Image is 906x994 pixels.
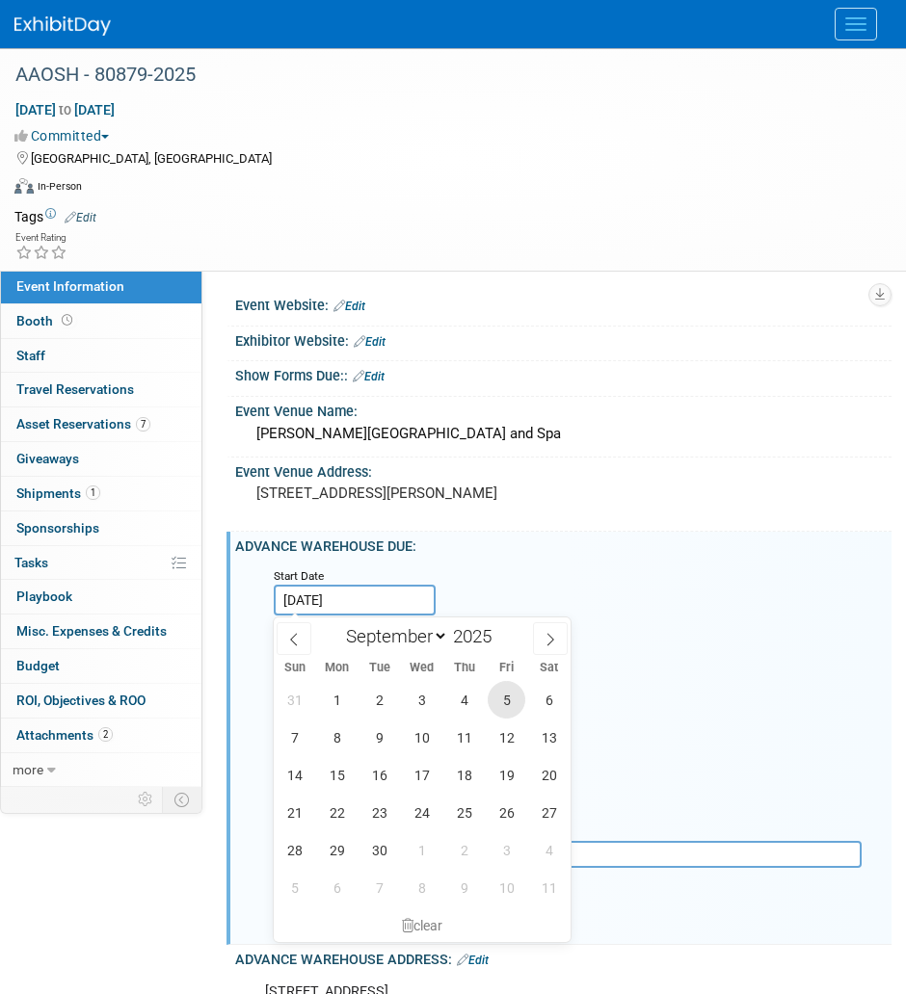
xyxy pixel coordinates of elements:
a: Asset Reservations7 [1,407,201,441]
a: Edit [65,211,96,224]
span: Misc. Expenses & Credits [16,623,167,639]
span: October 2, 2025 [445,831,483,869]
span: September 30, 2025 [360,831,398,869]
span: September 29, 2025 [318,831,356,869]
div: Show Forms Due:: [235,361,892,386]
div: Exhibitor Website: [235,327,892,352]
div: clear [274,909,571,942]
span: September 23, 2025 [360,794,398,831]
span: September 4, 2025 [445,681,483,719]
div: Event Venue Name: [235,397,892,421]
a: Shipments1 [1,477,201,510]
span: to [56,102,74,118]
span: Mon [316,662,359,674]
div: Event Venue Address: [235,458,892,482]
select: Month [337,624,448,648]
span: September 19, 2025 [488,756,525,794]
span: September 7, 2025 [276,719,313,756]
span: September 22, 2025 [318,794,356,831]
span: October 3, 2025 [488,831,525,869]
input: Year [448,625,506,647]
span: October 10, 2025 [488,869,525,906]
span: October 7, 2025 [360,869,398,906]
div: AAOSH - 80879-2025 [9,58,867,92]
span: Wed [401,662,443,674]
span: 7 [136,417,150,432]
span: September 8, 2025 [318,719,356,756]
td: Toggle Event Tabs [163,787,202,812]
div: Event Format [14,175,882,204]
span: October 8, 2025 [403,869,440,906]
span: Tue [359,662,401,674]
span: September 1, 2025 [318,681,356,719]
span: Budget [16,658,60,673]
span: Asset Reservations [16,416,150,432]
img: Format-Inperson.png [14,178,34,194]
span: September 25, 2025 [445,794,483,831]
span: Staff [16,348,45,363]
span: September 17, 2025 [403,756,440,794]
a: Misc. Expenses & Credits [1,615,201,648]
small: Start Date [274,569,324,583]
span: September 13, 2025 [530,719,568,756]
span: September 12, 2025 [488,719,525,756]
span: September 16, 2025 [360,756,398,794]
a: Playbook [1,580,201,614]
span: September 18, 2025 [445,756,483,794]
span: Thu [443,662,486,674]
div: Event Website: [235,291,892,316]
td: Tags [14,207,96,226]
span: Sat [528,662,571,674]
span: September 5, 2025 [488,681,525,719]
span: Sponsorships [16,520,99,536]
a: Sponsorships [1,511,201,545]
button: Menu [835,8,877,40]
span: Tasks [14,555,48,570]
a: Attachments2 [1,719,201,752]
a: Budget [1,649,201,683]
a: Travel Reservations [1,373,201,406]
span: September 6, 2025 [530,681,568,719]
button: Committed [14,126,117,145]
span: September 14, 2025 [276,756,313,794]
span: October 9, 2025 [445,869,483,906]
span: October 6, 2025 [318,869,356,906]
span: more [13,762,43,777]
a: Edit [354,335,386,349]
span: Sun [274,662,316,674]
span: September 15, 2025 [318,756,356,794]
span: September 26, 2025 [488,794,525,831]
span: Travel Reservations [16,381,134,397]
a: Giveaways [1,442,201,476]
span: September 20, 2025 [530,756,568,794]
div: ADVANCE WAREHOUSE ADDRESS: [235,945,892,970]
div: In-Person [37,179,82,194]
span: 1 [86,485,100,500]
a: Booth [1,304,201,338]
span: September 11, 2025 [445,719,483,756]
td: Personalize Event Tab Strip [129,787,163,812]
span: Booth not reserved yet [58,313,76,327]
span: [DATE] [DATE] [14,101,116,118]
pre: [STREET_ADDRESS][PERSON_NAME] [256,484,870,502]
span: September 27, 2025 [530,794,568,831]
span: September 9, 2025 [360,719,398,756]
span: October 5, 2025 [276,869,313,906]
span: September 28, 2025 [276,831,313,869]
span: September 3, 2025 [403,681,440,719]
span: October 11, 2025 [530,869,568,906]
a: Edit [353,370,385,383]
input: Start Date [274,585,436,615]
span: Event Information [16,278,124,294]
a: Staff [1,339,201,373]
span: Fri [486,662,528,674]
span: Playbook [16,589,72,604]
span: September 2, 2025 [360,681,398,719]
a: more [1,753,201,787]
a: Edit [333,300,365,313]
span: 2 [98,727,113,742]
a: ROI, Objectives & ROO [1,684,201,718]
span: August 31, 2025 [276,681,313,719]
div: ADVANCE WAREHOUSE DUE: [235,532,892,556]
img: ExhibitDay [14,16,111,36]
